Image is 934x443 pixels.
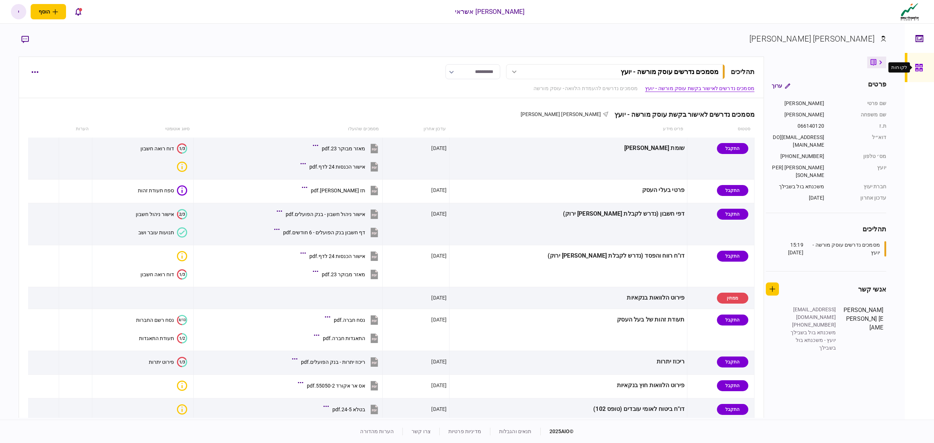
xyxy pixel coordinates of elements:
[138,188,174,193] div: ספח תעודת זהות
[717,315,748,325] div: התקבל
[179,212,185,216] text: 2/3
[452,354,684,370] div: ריכוז יתרות
[334,317,365,323] div: נסח חברה.pdf
[177,404,187,415] div: איכות לא מספקת
[771,111,824,119] div: [PERSON_NAME]
[645,85,754,92] a: מסמכים נדרשים לאישור בקשת עוסק מורשה - יועץ
[452,140,684,157] div: שומת [PERSON_NAME]
[621,68,718,76] div: מסמכים נדרשים עוסק מורשה - יועץ
[771,194,824,202] div: [DATE]
[294,354,380,370] button: ריכוז יתרות - בנק הפועלים.pdf
[412,428,431,434] a: צרו קשר
[521,111,601,117] span: [PERSON_NAME] [PERSON_NAME]
[431,145,447,152] div: [DATE]
[431,210,447,217] div: [DATE]
[322,146,365,151] div: מאזר מבוקר 23.pdf
[431,382,447,389] div: [DATE]
[174,381,187,391] button: איכות לא מספקת
[325,401,380,417] button: בטלא 24-5.pdf
[431,358,447,365] div: [DATE]
[177,251,187,261] div: איכות לא מספקת
[138,227,187,238] button: תנועות עובר ושב
[136,317,174,323] div: נסח רשם החברות
[138,230,174,235] div: תנועות עובר ושב
[149,359,174,365] div: פירוט יתרות
[449,121,687,138] th: פריט מידע
[431,316,447,323] div: [DATE]
[179,336,185,340] text: 1/2
[891,64,907,71] div: לקוחות
[286,211,365,217] div: אישור ניהול חשבון - בנק הפועלים.pdf
[314,266,380,282] button: מאזר מבוקר 23.pdf
[717,293,748,304] div: ממתין
[452,401,684,417] div: דו"ח ביטוח לאומי עובדים (טופס 102)
[843,306,883,352] div: [PERSON_NAME] [PERSON_NAME]
[766,224,886,234] div: תהליכים
[831,111,886,119] div: שם משפחה
[11,4,26,19] div: י
[309,253,365,259] div: אישור הכנסות 24 לדף.pdf
[775,241,803,257] div: 15:19 [DATE]
[139,335,174,341] div: תעודת התאגדות
[179,272,185,277] text: 1/3
[332,407,365,412] div: בטלא 24-5.pdf
[717,357,748,367] div: התקבל
[717,251,748,262] div: התקבל
[831,100,886,107] div: שם פרטי
[771,153,824,160] div: [PHONE_NUMBER]
[307,383,365,389] div: אס אר אקורד 55050-2.pdf
[831,122,886,130] div: ת.ז
[136,211,174,217] div: אישור ניהול חשבון
[179,359,185,364] text: 1/3
[499,428,532,434] a: תנאים והגבלות
[452,312,684,328] div: תעודת זהות של בעל העסק
[149,357,187,367] button: 1/3פירוט יתרות
[805,241,880,257] div: מסמכים נדרשים עוסק מורשה - יועץ
[831,153,886,160] div: מס׳ טלפון
[452,206,684,222] div: דפי חשבון (נדרש לקבלת [PERSON_NAME] ירוק)
[452,182,684,199] div: פרטי בעלי העסק
[775,241,886,257] a: מסמכים נדרשים עוסק מורשה - יועץ15:19 [DATE]
[717,209,748,220] div: התקבל
[283,230,365,235] div: דף חשבון בנק הפועלים - 6 חודשים.pdf
[868,79,886,92] div: פרטים
[788,306,836,321] div: [EMAIL_ADDRESS][DOMAIN_NAME]
[193,121,382,138] th: מסמכים שהועלו
[831,134,886,149] div: דוא״ל
[831,164,886,179] div: יועץ
[177,381,187,391] div: איכות לא מספקת
[138,185,187,196] button: ספח תעודת זהות
[687,121,754,138] th: סטטוס
[831,194,886,202] div: עדכון אחרון
[858,284,886,294] div: אנשי קשר
[431,252,447,259] div: [DATE]
[771,183,824,190] div: משכנתא בול בשבילך
[788,321,836,329] div: [PHONE_NUMBER]
[431,186,447,194] div: [DATE]
[749,33,875,45] div: [PERSON_NAME] [PERSON_NAME]
[717,143,748,154] div: התקבל
[533,85,638,92] a: מסמכים נדרשים להעמדת הלוואה- עוסק מורשה
[448,428,481,434] a: מדיניות פרטיות
[304,182,380,199] button: תז שפיקה זיאדה.pdf
[899,3,921,21] img: client company logo
[31,4,66,19] button: פתח תפריט להוספת לקוח
[327,312,380,328] button: נסח חברה.pdf
[174,404,187,415] button: איכות לא מספקת
[92,121,193,138] th: סיווג אוטומטי
[140,269,187,280] button: 1/3דוח רואה חשבון
[276,224,380,240] button: דף חשבון בנק הפועלים - 6 חודשים.pdf
[316,330,380,346] button: התאגדות חברה.pdf
[140,146,174,151] div: דוח רואה חשבון
[431,405,447,413] div: [DATE]
[140,271,174,277] div: דוח רואה חשבון
[322,271,365,277] div: מאזר מבוקר 23.pdf
[179,146,185,151] text: 1/3
[177,162,187,172] div: איכות לא מספקת
[788,329,836,336] div: משכנתא בול בשבילך
[771,164,824,179] div: [PERSON_NAME] [PERSON_NAME]
[178,318,185,322] text: 8/13
[139,333,187,343] button: 1/2תעודת התאגדות
[309,164,365,170] div: אישור הכנסות 24 לדף.pdf
[70,4,86,19] button: פתח רשימת התראות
